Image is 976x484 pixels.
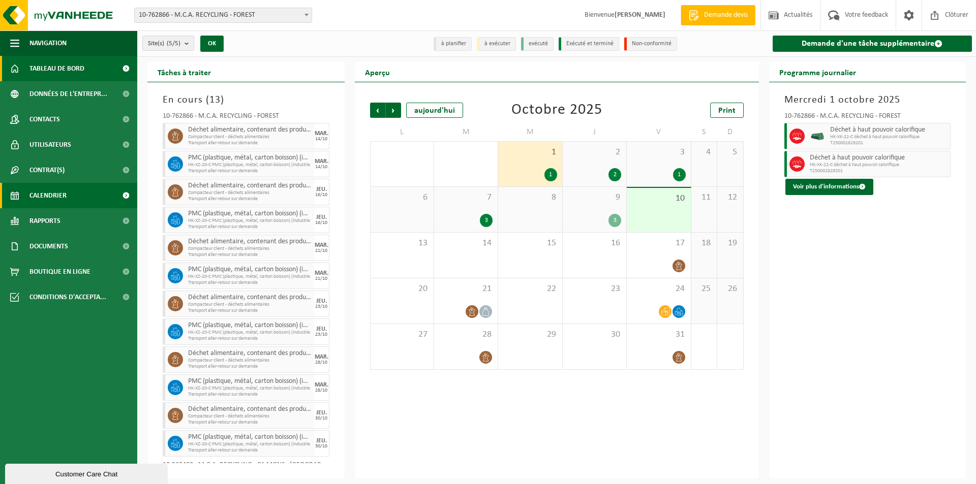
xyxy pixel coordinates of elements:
span: 3 [632,147,685,158]
span: 13 [209,95,221,105]
span: PMC (plastique, métal, carton boisson) (industriel) [188,266,312,274]
span: 27 [376,329,429,340]
a: Demande devis [681,5,755,25]
div: 10-762866 - M.C.A. RECYCLING - FOREST [784,113,951,123]
div: 30/10 [315,444,327,449]
span: Précédent [370,103,385,118]
span: Demande devis [701,10,750,20]
div: 1 [544,168,557,181]
span: Déchet alimentaire, contenant des produits d'origine animale, emballage mélangé (sans verre), cat 3 [188,294,312,302]
span: PMC (plastique, métal, carton boisson) (industriel) [188,321,312,330]
li: exécuté [521,37,554,51]
div: Octobre 2025 [511,103,602,118]
span: 19 [722,238,738,249]
span: Print [718,107,736,115]
span: 10-762866 - M.C.A. RECYCLING - FOREST [135,8,312,22]
div: JEU. [316,298,327,304]
span: 6 [376,192,429,203]
td: M [498,123,562,141]
span: 23 [568,283,621,295]
a: Print [710,103,744,118]
div: JEU. [316,214,327,220]
div: 1 [673,168,686,181]
span: Boutique en ligne [29,259,90,284]
span: Rapports [29,208,60,234]
li: Exécuté et terminé [559,37,619,51]
td: L [370,123,434,141]
span: 5 [722,147,738,158]
span: 11 [696,192,712,203]
div: JEU. [316,410,327,416]
span: 28 [439,329,493,340]
div: 23/10 [315,332,327,337]
span: HK-XZ-20-C PMC (plastique, métal, carton boisson) (industrie [188,274,312,280]
button: Site(s)(5/5) [142,36,194,51]
span: Compacteur client - déchets alimentaires [188,134,312,140]
span: Transport aller-retour sur demande [188,392,312,398]
span: 12 [722,192,738,203]
div: MAR. [315,131,328,137]
span: 24 [632,283,685,295]
span: Transport aller-retour sur demande [188,308,312,314]
span: HK-XZ-20-C PMC (plastique, métal, carton boisson) (industrie [188,162,312,168]
span: 17 [632,238,685,249]
div: JEU. [316,326,327,332]
div: 21/10 [315,276,327,281]
span: 16 [568,238,621,249]
span: Déchet alimentaire, contenant des produits d'origine animale, emballage mélangé (sans verre), cat 3 [188,349,312,358]
span: Données de l'entrepr... [29,81,107,107]
span: PMC (plastique, métal, carton boisson) (industriel) [188,377,312,385]
li: à planifier [434,37,472,51]
div: JEU. [316,186,327,192]
td: J [563,123,627,141]
span: Calendrier [29,183,67,208]
span: 9 [568,192,621,203]
div: 28/10 [315,388,327,393]
span: Transport aller-retour sur demande [188,224,312,230]
span: 13 [376,238,429,249]
span: 10 [632,193,685,204]
span: Utilisateurs [29,132,71,157]
span: HK-XK-22-C déchet à haut pouvoir calorifique [810,162,948,168]
span: 20 [376,283,429,295]
span: Site(s) [148,36,180,51]
div: MAR. [315,354,328,360]
td: S [691,123,717,141]
span: PMC (plastique, métal, carton boisson) (industriel) [188,433,312,441]
button: OK [200,36,224,52]
span: Navigation [29,30,67,56]
div: 23/10 [315,304,327,309]
div: 16/10 [315,220,327,225]
span: Compacteur client - déchets alimentaires [188,302,312,308]
span: HK-XZ-20-C PMC (plastique, métal, carton boisson) (industrie [188,218,312,224]
span: 26 [722,283,738,295]
iframe: chat widget [5,462,170,484]
span: HK-XZ-20-C PMC (plastique, métal, carton boisson) (industrie [188,441,312,447]
span: Déchet alimentaire, contenant des produits d'origine animale, emballage mélangé (sans verre), cat 3 [188,405,312,413]
span: Contacts [29,107,60,132]
div: MAR. [315,382,328,388]
div: 16/10 [315,192,327,198]
span: Suivant [386,103,401,118]
div: 28/10 [315,360,327,365]
span: 30 [568,329,621,340]
span: PMC (plastique, métal, carton boisson) (industriel) [188,210,312,218]
span: HK-XK-22-C déchet à haut pouvoir calorifique [830,134,948,140]
div: 3 [480,214,493,227]
img: HK-XK-22-GN-00 [810,133,825,140]
div: 30/10 [315,416,327,421]
span: 15 [503,238,557,249]
span: T250002829201 [810,168,948,174]
div: 3 [608,214,621,227]
span: Transport aller-retour sur demande [188,168,312,174]
span: Déchet alimentaire, contenant des produits d'origine animale, emballage mélangé (sans verre), cat 3 [188,238,312,246]
h3: En cours ( ) [163,92,329,108]
div: 14/10 [315,137,327,142]
span: 2 [568,147,621,158]
span: 4 [696,147,712,158]
div: 2 [608,168,621,181]
span: 14 [439,238,493,249]
a: Demande d'une tâche supplémentaire [773,36,972,52]
td: M [434,123,498,141]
